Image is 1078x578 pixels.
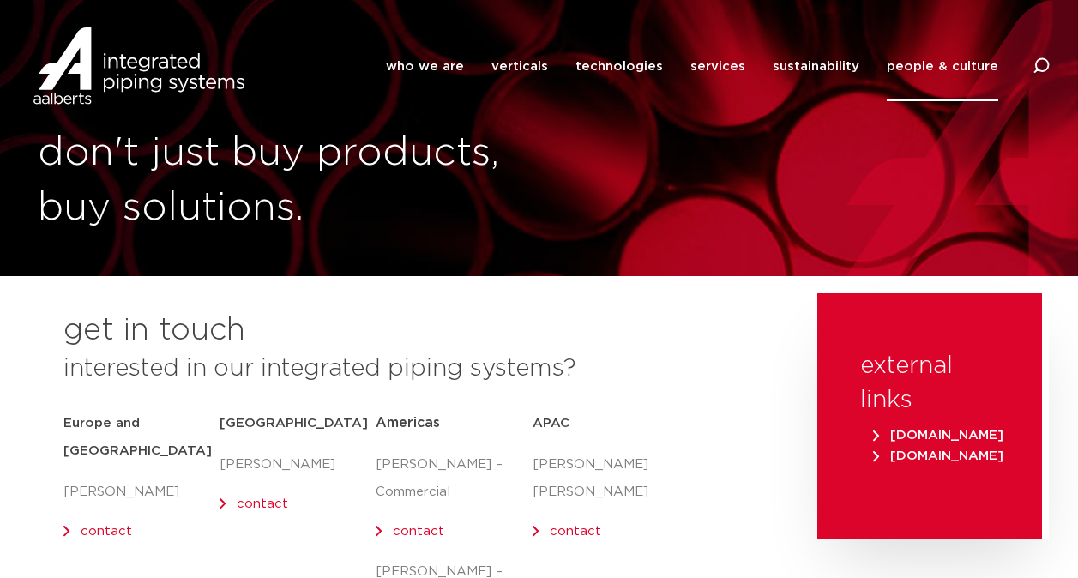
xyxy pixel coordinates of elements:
h3: external links [860,349,999,418]
a: technologies [575,32,663,101]
a: contact [237,497,288,510]
a: [DOMAIN_NAME] [869,429,1008,442]
h5: APAC [533,410,689,437]
p: [PERSON_NAME] [63,479,220,506]
a: contact [550,525,601,538]
a: who we are [386,32,464,101]
nav: Menu [386,32,998,101]
p: [PERSON_NAME] [PERSON_NAME] [533,451,689,506]
span: [DOMAIN_NAME] [873,449,1003,462]
a: [DOMAIN_NAME] [869,449,1008,462]
h1: don't just buy products, buy solutions. [38,126,531,236]
h2: get in touch [63,310,245,352]
a: services [690,32,745,101]
h5: [GEOGRAPHIC_DATA] [220,410,376,437]
a: sustainability [773,32,859,101]
h3: interested in our integrated piping systems? [63,352,774,386]
a: people & culture [887,32,998,101]
a: contact [81,525,132,538]
span: [DOMAIN_NAME] [873,429,1003,442]
strong: Europe and [GEOGRAPHIC_DATA] [63,417,212,457]
span: Americas [376,416,440,430]
p: [PERSON_NAME] [220,451,376,479]
a: verticals [491,32,548,101]
p: [PERSON_NAME] – Commercial [376,451,532,506]
a: contact [393,525,444,538]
